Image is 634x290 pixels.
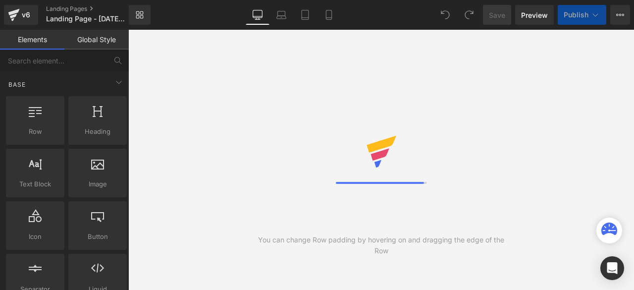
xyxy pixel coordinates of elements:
[610,5,630,25] button: More
[9,179,61,189] span: Text Block
[600,256,624,280] div: Open Intercom Messenger
[46,5,145,13] a: Landing Pages
[558,5,606,25] button: Publish
[71,232,124,242] span: Button
[246,5,269,25] a: Desktop
[4,5,38,25] a: v6
[7,80,27,89] span: Base
[129,5,151,25] a: New Library
[9,232,61,242] span: Icon
[71,179,124,189] span: Image
[9,126,61,137] span: Row
[293,5,317,25] a: Tablet
[71,126,124,137] span: Heading
[255,234,508,256] div: You can change Row padding by hovering on and dragging the edge of the Row
[64,30,129,50] a: Global Style
[515,5,554,25] a: Preview
[317,5,341,25] a: Mobile
[435,5,455,25] button: Undo
[489,10,505,20] span: Save
[564,11,588,19] span: Publish
[20,8,32,21] div: v6
[521,10,548,20] span: Preview
[459,5,479,25] button: Redo
[46,15,126,23] span: Landing Page - [DATE] 13:53:24
[269,5,293,25] a: Laptop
